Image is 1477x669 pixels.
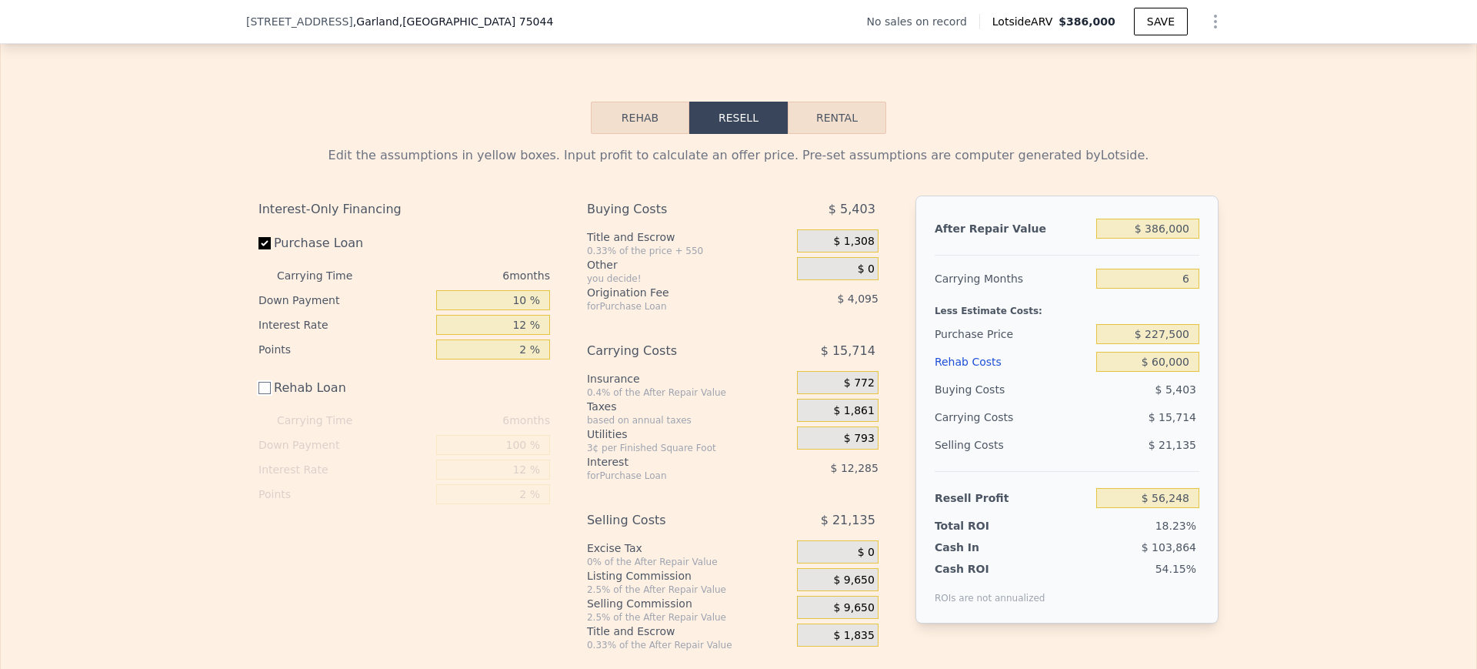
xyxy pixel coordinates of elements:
[858,263,875,276] span: $ 0
[1134,8,1188,35] button: SAVE
[689,102,788,134] button: Resell
[844,432,875,446] span: $ 793
[935,320,1090,348] div: Purchase Price
[587,442,791,454] div: 3¢ per Finished Square Foot
[258,337,430,362] div: Points
[587,337,759,365] div: Carrying Costs
[587,624,791,639] div: Title and Escrow
[788,102,886,134] button: Rental
[1200,6,1231,37] button: Show Options
[1155,563,1196,575] span: 54.15%
[383,408,550,433] div: 6 months
[1149,411,1196,423] span: $ 15,714
[587,245,791,257] div: 0.33% of the price + 550
[591,102,689,134] button: Rehab
[935,540,1031,555] div: Cash In
[246,14,353,29] span: [STREET_ADDRESS]
[587,300,759,313] div: for Purchase Loan
[935,215,1090,243] div: After Repair Value
[258,146,1219,165] div: Edit the assumptions in yellow boxes. Input profit to calculate an offer price. Pre-set assumptio...
[587,470,759,482] div: for Purchase Loan
[587,540,791,556] div: Excise Tax
[258,382,271,394] input: Rehab Loan
[821,337,875,365] span: $ 15,714
[858,546,875,560] span: $ 0
[399,15,554,28] span: , [GEOGRAPHIC_DATA] 75044
[587,229,791,245] div: Title and Escrow
[844,376,875,390] span: $ 772
[1059,15,1115,28] span: $386,000
[258,482,430,507] div: Points
[587,414,791,426] div: based on annual taxes
[1149,439,1196,451] span: $ 21,135
[277,263,377,288] div: Carrying Time
[935,431,1090,459] div: Selling Costs
[837,293,878,305] span: $ 4,095
[935,577,1045,604] div: ROIs are not annualized
[258,288,430,313] div: Down Payment
[1155,520,1196,532] span: 18.23%
[833,404,874,418] span: $ 1,861
[587,454,759,470] div: Interest
[587,257,791,273] div: Other
[258,313,430,337] div: Interest Rate
[833,235,874,249] span: $ 1,308
[833,629,874,643] span: $ 1,835
[1155,383,1196,396] span: $ 5,403
[587,556,791,568] div: 0% of the After Repair Value
[587,568,791,584] div: Listing Commission
[1142,541,1196,554] span: $ 103,864
[935,403,1031,431] div: Carrying Costs
[935,484,1090,512] div: Resell Profit
[383,263,550,288] div: 6 months
[258,457,430,482] div: Interest Rate
[587,196,759,223] div: Buying Costs
[587,426,791,442] div: Utilities
[935,348,1090,376] div: Rehab Costs
[935,293,1199,320] div: Less Estimate Costs:
[587,386,791,399] div: 0.4% of the After Repair Value
[353,14,554,29] span: , Garland
[829,196,875,223] span: $ 5,403
[587,639,791,651] div: 0.33% of the After Repair Value
[935,518,1031,534] div: Total ROI
[277,408,377,433] div: Carrying Time
[992,14,1059,29] span: Lotside ARV
[258,229,430,257] label: Purchase Loan
[587,273,791,285] div: you decide!
[935,265,1090,293] div: Carrying Months
[587,596,791,611] div: Selling Commission
[587,611,791,624] div: 2.5% of the After Repair Value
[833,574,874,587] span: $ 9,650
[587,399,791,414] div: Taxes
[587,285,759,300] div: Origination Fee
[831,462,879,474] span: $ 12,285
[258,196,550,223] div: Interest-Only Financing
[867,14,979,29] div: No sales on record
[587,507,759,534] div: Selling Costs
[258,374,430,402] label: Rehab Loan
[821,507,875,534] span: $ 21,135
[587,584,791,596] div: 2.5% of the After Repair Value
[935,376,1090,403] div: Buying Costs
[258,433,430,457] div: Down Payment
[587,371,791,386] div: Insurance
[258,237,271,249] input: Purchase Loan
[833,601,874,615] span: $ 9,650
[935,561,1045,577] div: Cash ROI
